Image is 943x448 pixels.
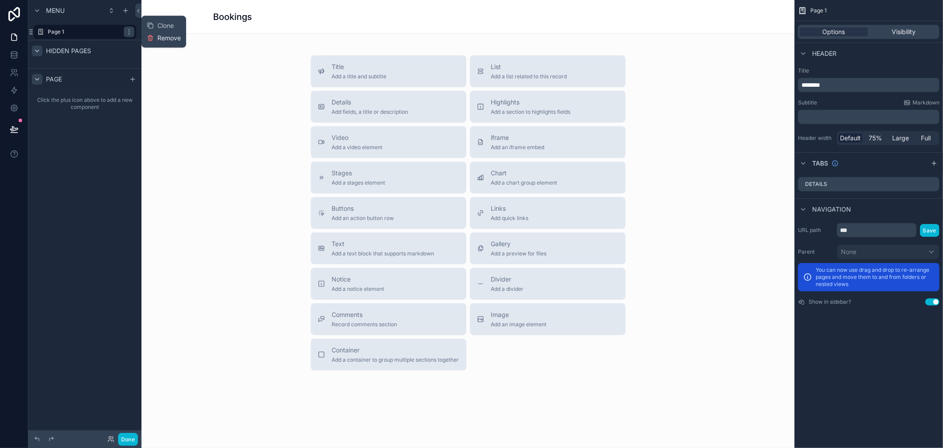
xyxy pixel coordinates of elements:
div: Click the plus icon above to add a new component [28,89,141,118]
span: Navigation [812,205,851,214]
button: ListAdd a list related to this record [470,55,626,87]
label: Show in sidebar? [809,298,851,305]
button: TextAdd a text block that supports markdown [311,232,466,264]
span: Remove [157,34,181,42]
span: Page 1 [810,7,827,14]
label: Header width [798,135,833,142]
span: Divider [491,275,524,284]
button: HighlightsAdd a section to highlights fields [470,91,626,123]
span: Text [332,239,435,248]
span: Comments [332,310,397,319]
a: Markdown [904,99,939,106]
span: Page [46,75,62,84]
button: NoticeAdd a notice element [311,268,466,300]
button: None [837,244,939,259]
button: Clone [147,21,181,30]
button: VideoAdd a video element [311,126,466,158]
span: Add an action button row [332,215,394,222]
label: Parent [798,248,833,255]
span: Default [840,134,861,143]
span: Clone [157,21,174,30]
button: Remove [147,34,181,42]
span: Add quick links [491,215,529,222]
span: Add a divider [491,286,524,293]
span: Notice [332,275,385,284]
span: None [841,247,856,256]
button: LinksAdd quick links [470,197,626,229]
span: Title [332,62,387,71]
span: Full [921,134,931,143]
span: 75% [869,134,882,143]
div: scrollable content [798,78,939,92]
span: Record comments section [332,321,397,328]
span: Options [823,27,845,36]
span: Header [812,49,836,58]
label: Subtitle [798,99,817,106]
label: URL path [798,227,833,234]
span: Visibility [892,27,916,36]
button: iframeAdd an iframe embed [470,126,626,158]
label: Title [798,67,939,74]
label: Details [805,181,827,188]
button: ChartAdd a chart group element [470,162,626,193]
span: Large [893,134,909,143]
span: Add a chart group element [491,179,557,186]
span: Links [491,204,529,213]
span: Add an image element [491,321,547,328]
button: DetailsAdd fields, a title or description [311,91,466,123]
span: Menu [46,6,65,15]
span: Add a notice element [332,286,385,293]
span: Buttons [332,204,394,213]
h1: Bookings [214,11,252,23]
span: Highlights [491,98,571,107]
button: Save [920,224,939,237]
button: ButtonsAdd an action button row [311,197,466,229]
span: Add fields, a title or description [332,108,409,116]
button: ImageAdd an image element [470,303,626,335]
button: Done [118,433,138,446]
p: You can now use drag and drop to re-arrange pages and move them to and from folders or nested views [816,266,934,288]
button: GalleryAdd a preview for files [470,232,626,264]
span: Markdown [912,99,939,106]
button: StagesAdd a stages element [311,162,466,193]
span: Add a text block that supports markdown [332,250,435,257]
button: ContainerAdd a container to group multiple sections together [311,339,466,371]
span: Hidden pages [46,46,91,55]
span: Add a preview for files [491,250,547,257]
span: Video [332,133,383,142]
span: List [491,62,567,71]
button: DividerAdd a divider [470,268,626,300]
span: Image [491,310,547,319]
span: Container [332,346,459,355]
a: Page 1 [34,25,136,39]
button: TitleAdd a title and subtitle [311,55,466,87]
div: scrollable content [28,89,141,118]
label: Page 1 [48,28,118,35]
span: Add a list related to this record [491,73,567,80]
span: Add a section to highlights fields [491,108,571,116]
span: Details [332,98,409,107]
button: CommentsRecord comments section [311,303,466,335]
span: Add a stages element [332,179,386,186]
span: Stages [332,169,386,178]
span: iframe [491,133,545,142]
span: Add a title and subtitle [332,73,387,80]
span: Add a container to group multiple sections together [332,356,459,363]
span: Add a video element [332,144,383,151]
span: Chart [491,169,557,178]
span: Tabs [812,159,828,168]
span: Add an iframe embed [491,144,545,151]
div: scrollable content [798,110,939,124]
span: Gallery [491,239,547,248]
